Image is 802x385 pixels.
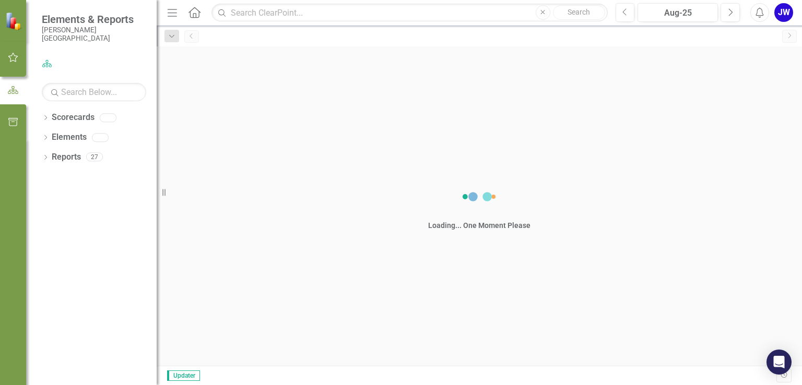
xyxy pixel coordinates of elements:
[774,3,793,22] button: JW
[167,370,200,381] span: Updater
[641,7,714,19] div: Aug-25
[211,4,607,22] input: Search ClearPoint...
[5,11,24,30] img: ClearPoint Strategy
[42,26,146,43] small: [PERSON_NAME][GEOGRAPHIC_DATA]
[42,83,146,101] input: Search Below...
[42,13,146,26] span: Elements & Reports
[638,3,718,22] button: Aug-25
[52,131,87,143] a: Elements
[553,5,605,20] button: Search
[52,151,81,163] a: Reports
[766,350,792,375] div: Open Intercom Messenger
[568,8,590,16] span: Search
[52,112,95,124] a: Scorecards
[86,153,103,162] div: 27
[428,220,530,231] div: Loading... One Moment Please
